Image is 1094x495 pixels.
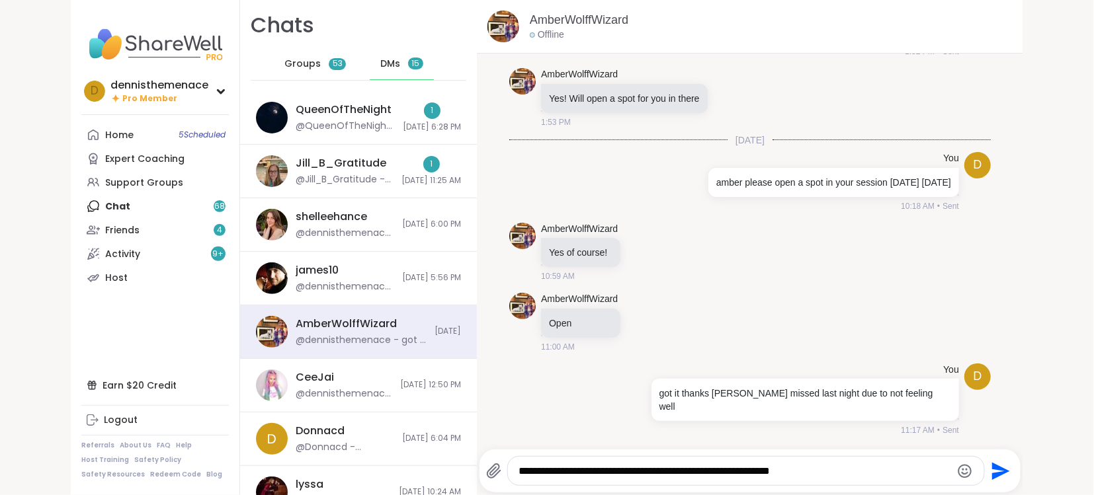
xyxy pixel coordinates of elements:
[541,293,618,306] a: AmberWolffWizard
[81,408,229,432] a: Logout
[509,293,536,319] img: https://sharewell-space-live.sfo3.digitaloceanspaces.com/user-generated/9a5601ee-7e1f-42be-b53e-4...
[81,147,229,171] a: Expert Coaching
[105,224,140,237] div: Friends
[267,429,277,449] span: D
[943,363,959,377] h4: You
[402,219,461,230] span: [DATE] 6:00 PM
[81,21,229,67] img: ShareWell Nav Logo
[81,373,229,397] div: Earn $20 Credit
[217,225,222,236] span: 4
[728,133,773,147] span: [DATE]
[176,441,192,450] a: Help
[549,246,612,259] p: Yes of course!
[104,414,138,427] div: Logout
[549,317,612,330] p: Open
[157,441,171,450] a: FAQ
[333,58,343,69] span: 53
[105,153,185,166] div: Expert Coaching
[937,424,940,436] span: •
[256,209,288,241] img: https://sharewell-space-live.sfo3.digitaloceanspaces.com/user-generated/1c3ebbcf-748c-4a80-8dee-f...
[105,272,128,285] div: Host
[530,28,564,42] div: Offline
[957,463,973,479] button: Emoji picker
[985,456,1015,486] button: Send
[206,470,222,479] a: Blog
[296,477,323,492] div: lyssa
[120,441,151,450] a: About Us
[296,334,427,347] div: @dennisthemenace - got it thanks [PERSON_NAME] missed last night due to not feeling well
[110,78,208,93] div: dennisthemenace
[549,92,700,105] p: Yes! Will open a spot for you in there
[256,316,288,348] img: https://sharewell-space-live.sfo3.digitaloceanspaces.com/user-generated/9a5601ee-7e1f-42be-b53e-4...
[81,266,229,289] a: Host
[509,68,536,95] img: https://sharewell-space-live.sfo3.digitaloceanspaces.com/user-generated/9a5601ee-7e1f-42be-b53e-4...
[400,379,461,391] span: [DATE] 12:50 PM
[296,263,339,278] div: james10
[541,68,618,81] a: AmberWolffWizard
[105,248,140,261] div: Activity
[973,367,982,385] span: d
[150,470,201,479] a: Redeem Code
[256,155,288,187] img: https://sharewell-space-live.sfo3.digitaloceanspaces.com/user-generated/2564abe4-c444-4046-864b-7...
[716,176,951,189] p: amber please open a spot in your session [DATE] [DATE]
[424,102,441,119] div: 1
[402,433,461,444] span: [DATE] 6:04 PM
[251,11,314,40] h1: Chats
[423,156,440,172] div: 1
[81,470,145,479] a: Safety Resources
[296,156,386,171] div: Jill_B_Gratitude
[943,424,959,436] span: Sent
[296,173,394,186] div: @Jill_B_Gratitude - hi [PERSON_NAME], i created 2 body doubling sessions for mid-late afternoon i...
[937,200,940,212] span: •
[296,120,395,133] div: @QueenOfTheNight - I’m so sorry [PERSON_NAME]! I’ve been out and about all day. I’ll see you in [...
[403,122,461,133] span: [DATE] 6:28 PM
[901,424,935,436] span: 11:17 AM
[296,102,392,117] div: QueenOfTheNight
[81,218,229,242] a: Friends4
[659,387,951,413] p: got it thanks [PERSON_NAME] missed last night due to not feeling well
[296,424,345,438] div: Donnacd
[541,223,618,236] a: AmberWolffWizard
[509,223,536,249] img: https://sharewell-space-live.sfo3.digitaloceanspaces.com/user-generated/9a5601ee-7e1f-42be-b53e-4...
[296,227,394,240] div: @dennisthemenace - [PERSON_NAME] need s spot for uno
[973,156,982,174] span: d
[541,270,575,282] span: 10:59 AM
[296,209,367,224] div: shelleehance
[81,171,229,194] a: Support Groups
[401,175,461,186] span: [DATE] 11:25 AM
[296,317,397,331] div: AmberWolffWizard
[296,441,394,454] div: @Donnacd - [PERSON_NAME], how are you?
[943,152,959,165] h4: You
[402,272,461,284] span: [DATE] 5:56 PM
[541,341,575,353] span: 11:00 AM
[256,262,288,294] img: https://sharewell-space-live.sfo3.digitaloceanspaces.com/user-generated/1a115923-387e-480f-9c1a-1...
[519,465,951,478] textarea: Type your message
[179,130,226,140] span: 5 Scheduled
[411,58,419,69] span: 15
[213,248,224,260] span: 9 +
[256,369,288,401] img: https://sharewell-space-live.sfo3.digitaloceanspaces.com/user-generated/319f92ac-30dd-45a4-9c55-e...
[105,176,183,190] div: Support Groups
[541,116,571,128] span: 1:53 PM
[487,11,519,42] img: https://sharewell-space-live.sfo3.digitaloceanspaces.com/user-generated/9a5601ee-7e1f-42be-b53e-4...
[530,12,628,28] a: AmberWolffWizard
[91,83,99,100] span: d
[256,102,288,133] img: https://sharewell-space-live.sfo3.digitaloceanspaces.com/user-generated/d7277878-0de6-43a2-a937-4...
[81,441,114,450] a: Referrals
[134,455,181,465] a: Safety Policy
[296,387,392,400] div: @dennisthemenace - can you open a spot at one thks
[296,280,394,293] div: @dennisthemenace - can you get me in uno session
[380,57,400,71] span: DMs
[81,123,229,147] a: Home5Scheduled
[284,57,321,71] span: Groups
[105,129,134,142] div: Home
[901,200,935,212] span: 10:18 AM
[122,93,177,104] span: Pro Member
[296,370,334,385] div: CeeJai
[943,200,959,212] span: Sent
[81,242,229,266] a: Activity9+
[81,455,129,465] a: Host Training
[435,326,461,337] span: [DATE]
